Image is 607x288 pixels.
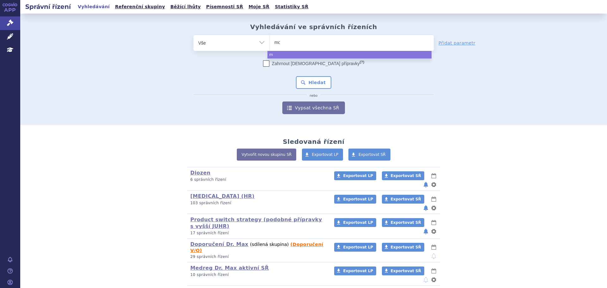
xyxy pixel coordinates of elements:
[431,195,437,203] button: lhůty
[360,60,364,64] abbr: (?)
[343,269,373,273] span: Exportovat LP
[267,51,432,58] li: m
[20,2,76,11] h2: Správní řízení
[282,101,345,114] a: Vypsat všechna SŘ
[296,76,332,89] button: Hledat
[431,219,437,226] button: lhůty
[190,193,254,199] a: [MEDICAL_DATA] (HR)
[334,171,376,180] a: Exportovat LP
[334,267,376,275] a: Exportovat LP
[359,152,386,157] span: Exportovat SŘ
[343,197,373,201] span: Exportovat LP
[423,228,429,235] button: notifikace
[312,152,339,157] span: Exportovat LP
[348,149,390,161] a: Exportovat SŘ
[431,228,437,235] button: nastavení
[438,40,475,46] a: Přidat parametr
[382,243,424,252] a: Exportovat SŘ
[382,195,424,204] a: Exportovat SŘ
[247,3,271,11] a: Moje SŘ
[190,272,326,278] p: 10 správních řízení
[76,3,112,11] a: Vyhledávání
[250,242,289,247] span: (sdílená skupina)
[431,252,437,260] button: notifikace
[431,172,437,180] button: lhůty
[250,23,377,31] h2: Vyhledávání ve správních řízeních
[190,230,326,236] p: 17 správních řízení
[391,220,421,225] span: Exportovat SŘ
[190,265,269,271] a: Medreg Dr. Max aktivní SŘ
[237,149,296,161] a: Vytvořit novou skupinu SŘ
[382,267,424,275] a: Exportovat SŘ
[431,181,437,188] button: nastavení
[334,243,376,252] a: Exportovat LP
[273,3,310,11] a: Statistiky SŘ
[343,245,373,249] span: Exportovat LP
[431,267,437,275] button: lhůty
[423,276,429,284] button: notifikace
[431,204,437,212] button: nastavení
[190,254,326,260] p: 29 správních řízení
[283,138,344,145] h2: Sledovaná řízení
[343,174,373,178] span: Exportovat LP
[169,3,203,11] a: Běžící lhůty
[391,269,421,273] span: Exportovat SŘ
[334,195,376,204] a: Exportovat LP
[302,149,343,161] a: Exportovat LP
[307,94,321,98] i: nebo
[431,243,437,251] button: lhůty
[263,60,364,67] label: Zahrnout [DEMOGRAPHIC_DATA] přípravky
[190,241,248,247] a: Doporučení Dr. Max
[382,171,424,180] a: Exportovat SŘ
[382,218,424,227] a: Exportovat SŘ
[190,217,322,229] a: Product switch strategy (podobné přípravky s vyšší JUHR)
[204,3,245,11] a: Písemnosti SŘ
[190,177,326,182] p: 6 správních řízení
[190,200,326,206] p: 103 správních řízení
[423,204,429,212] button: notifikace
[391,245,421,249] span: Exportovat SŘ
[391,174,421,178] span: Exportovat SŘ
[113,3,167,11] a: Referenční skupiny
[343,220,373,225] span: Exportovat LP
[423,181,429,188] button: notifikace
[334,218,376,227] a: Exportovat LP
[431,276,437,284] button: nastavení
[190,170,211,176] a: Diozen
[391,197,421,201] span: Exportovat SŘ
